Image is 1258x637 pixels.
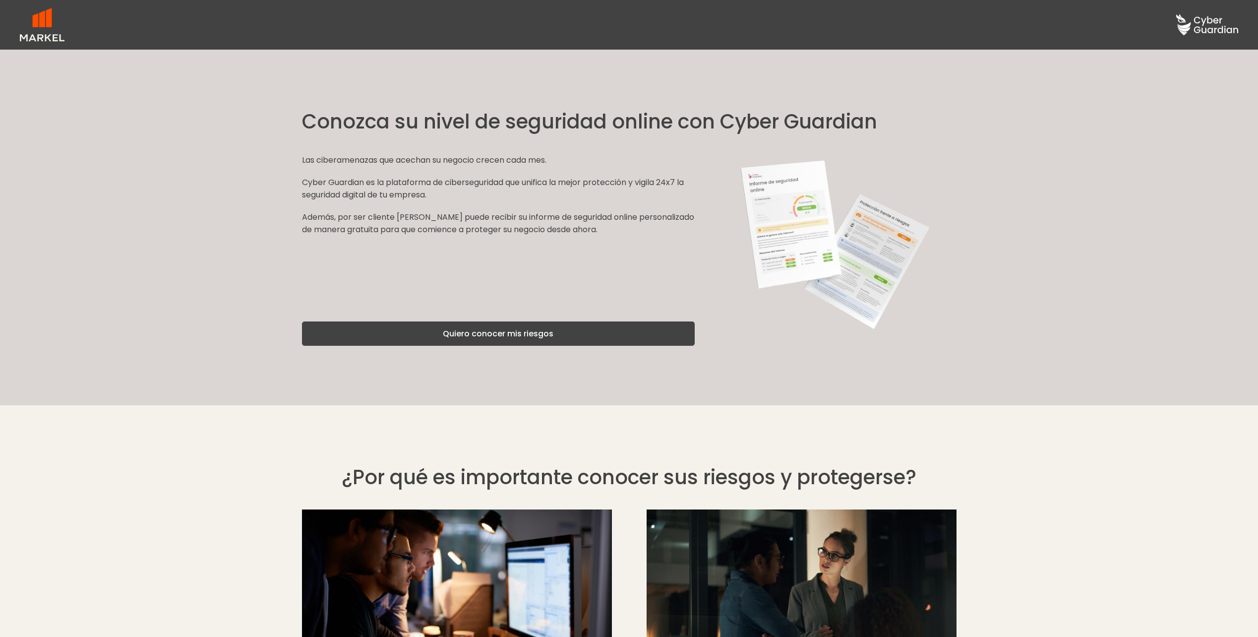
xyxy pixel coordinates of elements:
[302,211,695,236] p: Además, por ser cliente [PERSON_NAME] puede recibir su informe de seguridad online personalizado ...
[302,321,695,346] button: Quiero conocer mis riesgos
[302,176,695,201] p: Cyber Guardian es la plataforma de ciberseguridad que unifica la mejor protección y vigila 24x7 l...
[302,154,695,166] p: Las ciberamenazas que acechan su negocio crecen cada mes.
[715,154,957,346] img: Cyber Guardian
[302,465,957,490] h2: ¿Por qué es importante conocer sus riesgos y protegerse?
[302,109,957,134] h1: Conozca su nivel de seguridad online con Cyber Guardian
